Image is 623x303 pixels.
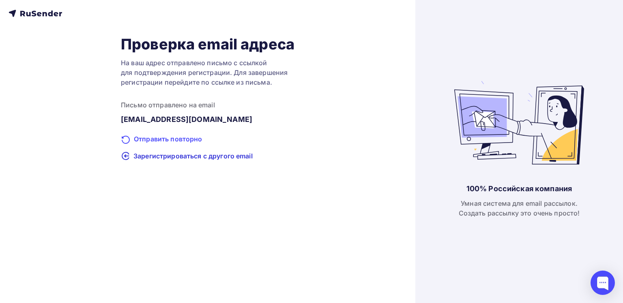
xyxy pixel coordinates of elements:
[121,35,294,53] h1: Проверка email адреса
[121,100,294,110] div: Письмо отправлено на email
[121,115,294,124] div: [EMAIL_ADDRESS][DOMAIN_NAME]
[121,58,294,87] div: На ваш адрес отправлено письмо с ссылкой для подтверждения регистрации. Для завершения регистраци...
[459,198,580,218] div: Умная система для email рассылок. Создать рассылку это очень просто!
[133,151,253,161] span: Зарегистрироваться с другого email
[466,184,572,194] div: 100% Российская компания
[121,134,294,145] div: Отправить повторно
